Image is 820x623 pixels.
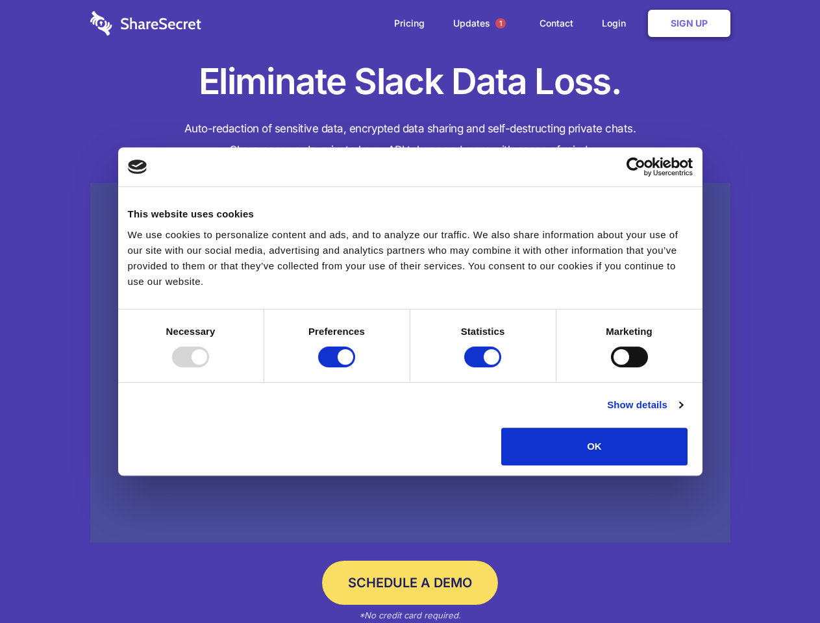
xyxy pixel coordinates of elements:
a: Login [589,3,645,43]
a: Wistia video thumbnail [90,183,730,543]
img: logo-wordmark-white-trans-d4663122ce5f474addd5e946df7df03e33cb6a1c49d2221995e7729f52c070b2.svg [90,11,201,36]
a: Schedule a Demo [322,561,498,605]
a: Sign Up [648,10,730,37]
span: 1 [495,18,506,29]
div: We use cookies to personalize content and ads, and to analyze our traffic. We also share informat... [128,227,693,289]
em: *No credit card required. [359,610,461,620]
strong: Preferences [308,326,365,337]
img: logo [128,160,147,174]
strong: Marketing [606,326,652,337]
div: This website uses cookies [128,206,693,222]
button: OK [501,428,688,465]
h4: Auto-redaction of sensitive data, encrypted data sharing and self-destructing private chats. Shar... [90,118,730,161]
strong: Statistics [461,326,505,337]
a: Pricing [381,3,438,43]
a: Show details [607,397,682,413]
a: Contact [527,3,586,43]
a: Usercentrics Cookiebot - opens in a new window [579,157,693,177]
strong: Necessary [166,326,216,337]
h1: Eliminate Slack Data Loss. [90,58,730,105]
